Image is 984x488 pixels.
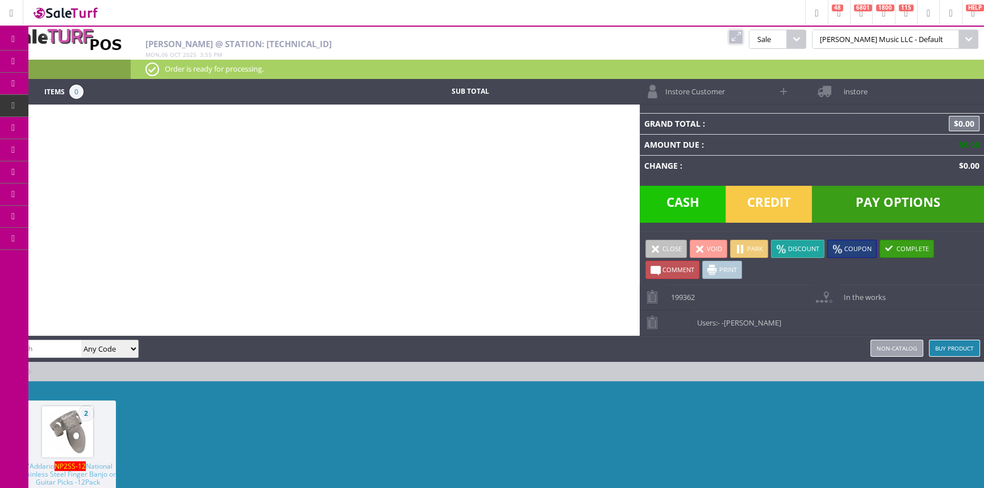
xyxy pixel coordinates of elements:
a: Discount [771,240,824,258]
span: Pay Options [812,186,984,223]
h2: [PERSON_NAME] @ Station: [TECHNICAL_ID] [145,39,637,49]
span: Mon [145,51,160,59]
img: SaleTurf [32,5,100,20]
span: 115 [899,5,914,11]
span: -[PERSON_NAME] [722,318,781,328]
span: 3 [200,51,203,59]
span: Sale [749,30,786,49]
a: Void [690,240,727,258]
span: [PERSON_NAME] Music LLC - Default [812,30,959,49]
td: Sub Total [383,85,556,99]
span: In the works [837,285,885,302]
span: 199362 [665,285,695,302]
span: 1800 [876,5,894,11]
span: Instore Customer [660,79,725,97]
input: Search [5,340,81,357]
span: $0.00 [954,160,979,171]
a: Close [645,240,687,258]
a: Buy Product [929,340,980,357]
td: Amount Due : [640,134,854,155]
span: - [718,318,720,328]
span: Items [44,85,65,97]
span: Credit [726,186,812,223]
span: 0 [69,85,84,99]
a: Print [702,261,742,279]
td: Grand Total : [640,113,854,134]
a: Complete [879,240,934,258]
p: Order is ready for processing. [145,62,969,75]
a: Park [730,240,768,258]
span: Oct [170,51,181,59]
span: instore [837,79,867,97]
span: NP2SS-12 [55,461,86,471]
span: Cash [640,186,726,223]
span: 06 [161,51,168,59]
span: 2 [79,406,93,420]
span: , : [145,51,222,59]
span: HELP [966,5,984,11]
span: 2025 [183,51,197,59]
span: 6801 [854,5,872,11]
td: Change : [640,155,854,176]
span: $0.00 [954,139,979,150]
span: $0.00 [949,116,979,131]
span: 48 [832,5,843,11]
a: Coupon [827,240,877,258]
span: 55 [205,51,212,59]
a: Non-catalog [870,340,923,357]
span: pm [214,51,222,59]
span: Comment [662,265,694,274]
span: Users: [691,310,781,328]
